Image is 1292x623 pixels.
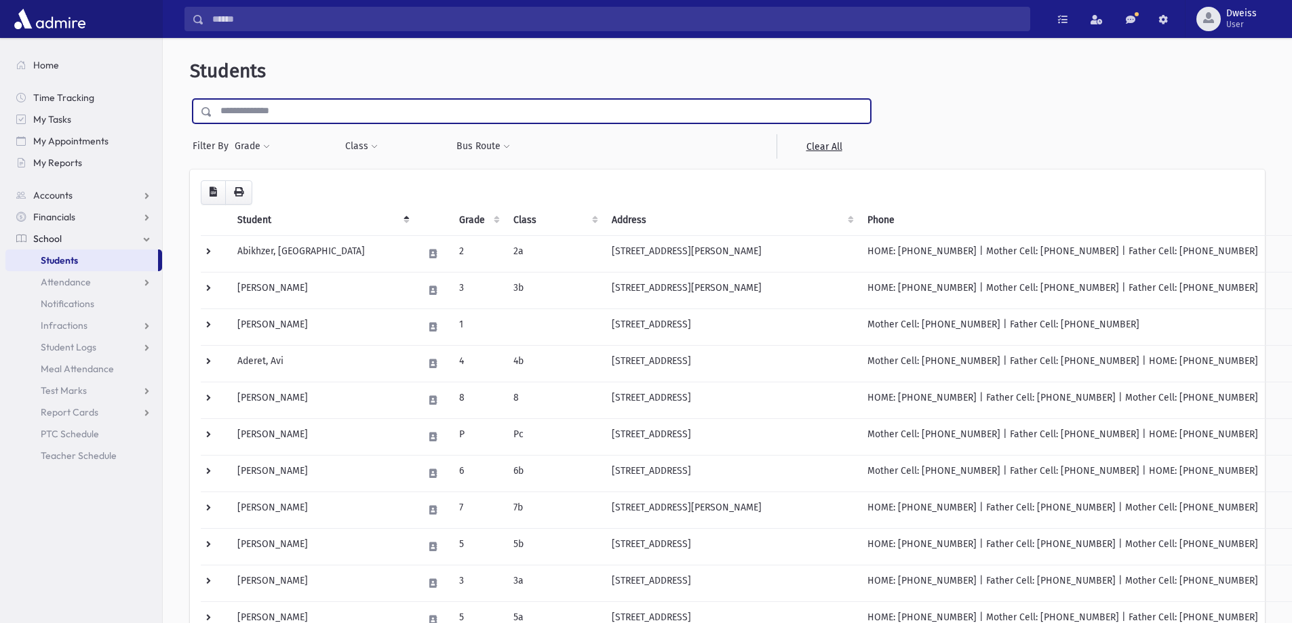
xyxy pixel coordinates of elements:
[5,54,162,76] a: Home
[234,134,271,159] button: Grade
[451,235,505,272] td: 2
[5,228,162,249] a: School
[505,491,604,528] td: 7b
[505,205,604,236] th: Class: activate to sort column ascending
[604,235,859,272] td: [STREET_ADDRESS][PERSON_NAME]
[505,565,604,601] td: 3a
[190,60,266,82] span: Students
[41,428,99,440] span: PTC Schedule
[505,235,604,272] td: 2a
[41,298,94,310] span: Notifications
[5,401,162,423] a: Report Cards
[5,358,162,380] a: Meal Attendance
[604,491,859,528] td: [STREET_ADDRESS][PERSON_NAME]
[33,113,71,125] span: My Tasks
[5,87,162,108] a: Time Tracking
[604,345,859,382] td: [STREET_ADDRESS]
[505,272,604,308] td: 3b
[451,382,505,418] td: 8
[5,423,162,445] a: PTC Schedule
[451,565,505,601] td: 3
[229,205,415,236] th: Student: activate to sort column descending
[777,134,871,159] a: Clear All
[33,189,73,201] span: Accounts
[5,336,162,358] a: Student Logs
[33,135,109,147] span: My Appointments
[604,205,859,236] th: Address: activate to sort column ascending
[451,308,505,345] td: 1
[604,565,859,601] td: [STREET_ADDRESS]
[33,211,75,223] span: Financials
[5,184,162,206] a: Accounts
[505,345,604,382] td: 4b
[229,235,415,272] td: Abikhzer, [GEOGRAPHIC_DATA]
[505,528,604,565] td: 5b
[5,108,162,130] a: My Tasks
[456,134,511,159] button: Bus Route
[33,233,62,245] span: School
[229,418,415,455] td: [PERSON_NAME]
[451,455,505,491] td: 6
[451,272,505,308] td: 3
[604,308,859,345] td: [STREET_ADDRESS]
[5,271,162,293] a: Attendance
[5,130,162,152] a: My Appointments
[229,308,415,345] td: [PERSON_NAME]
[5,206,162,228] a: Financials
[451,418,505,455] td: P
[229,272,415,308] td: [PERSON_NAME]
[41,254,78,266] span: Students
[345,134,378,159] button: Class
[451,528,505,565] td: 5
[505,418,604,455] td: Pc
[5,249,158,271] a: Students
[5,380,162,401] a: Test Marks
[41,406,98,418] span: Report Cards
[193,139,234,153] span: Filter By
[41,449,117,462] span: Teacher Schedule
[204,7,1030,31] input: Search
[229,382,415,418] td: [PERSON_NAME]
[33,157,82,169] span: My Reports
[451,205,505,236] th: Grade: activate to sort column ascending
[33,92,94,104] span: Time Tracking
[229,565,415,601] td: [PERSON_NAME]
[225,180,252,205] button: Print
[604,418,859,455] td: [STREET_ADDRESS]
[229,345,415,382] td: Aderet, Avi
[604,528,859,565] td: [STREET_ADDRESS]
[5,293,162,315] a: Notifications
[5,315,162,336] a: Infractions
[11,5,89,33] img: AdmirePro
[5,445,162,466] a: Teacher Schedule
[41,276,91,288] span: Attendance
[604,272,859,308] td: [STREET_ADDRESS][PERSON_NAME]
[1226,19,1257,30] span: User
[201,180,226,205] button: CSV
[604,382,859,418] td: [STREET_ADDRESS]
[1226,8,1257,19] span: Dweiss
[33,59,59,71] span: Home
[41,363,114,375] span: Meal Attendance
[5,152,162,174] a: My Reports
[229,491,415,528] td: [PERSON_NAME]
[229,455,415,491] td: [PERSON_NAME]
[41,341,96,353] span: Student Logs
[41,319,87,331] span: Infractions
[505,382,604,418] td: 8
[229,528,415,565] td: [PERSON_NAME]
[451,345,505,382] td: 4
[41,384,87,397] span: Test Marks
[505,455,604,491] td: 6b
[604,455,859,491] td: [STREET_ADDRESS]
[451,491,505,528] td: 7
